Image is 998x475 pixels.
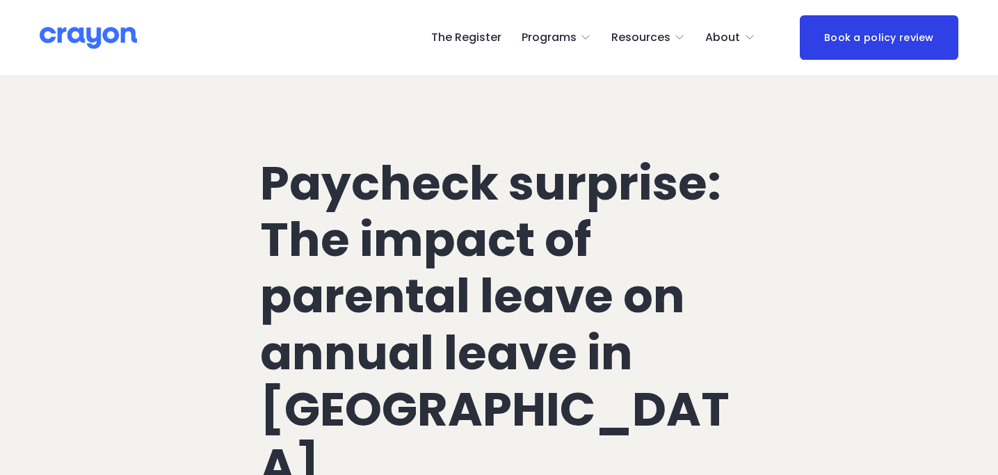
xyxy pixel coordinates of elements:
[522,28,577,48] span: Programs
[611,26,686,49] a: folder dropdown
[40,26,137,50] img: Crayon
[431,26,501,49] a: The Register
[705,28,740,48] span: About
[611,28,670,48] span: Resources
[522,26,592,49] a: folder dropdown
[705,26,755,49] a: folder dropdown
[800,15,958,61] a: Book a policy review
